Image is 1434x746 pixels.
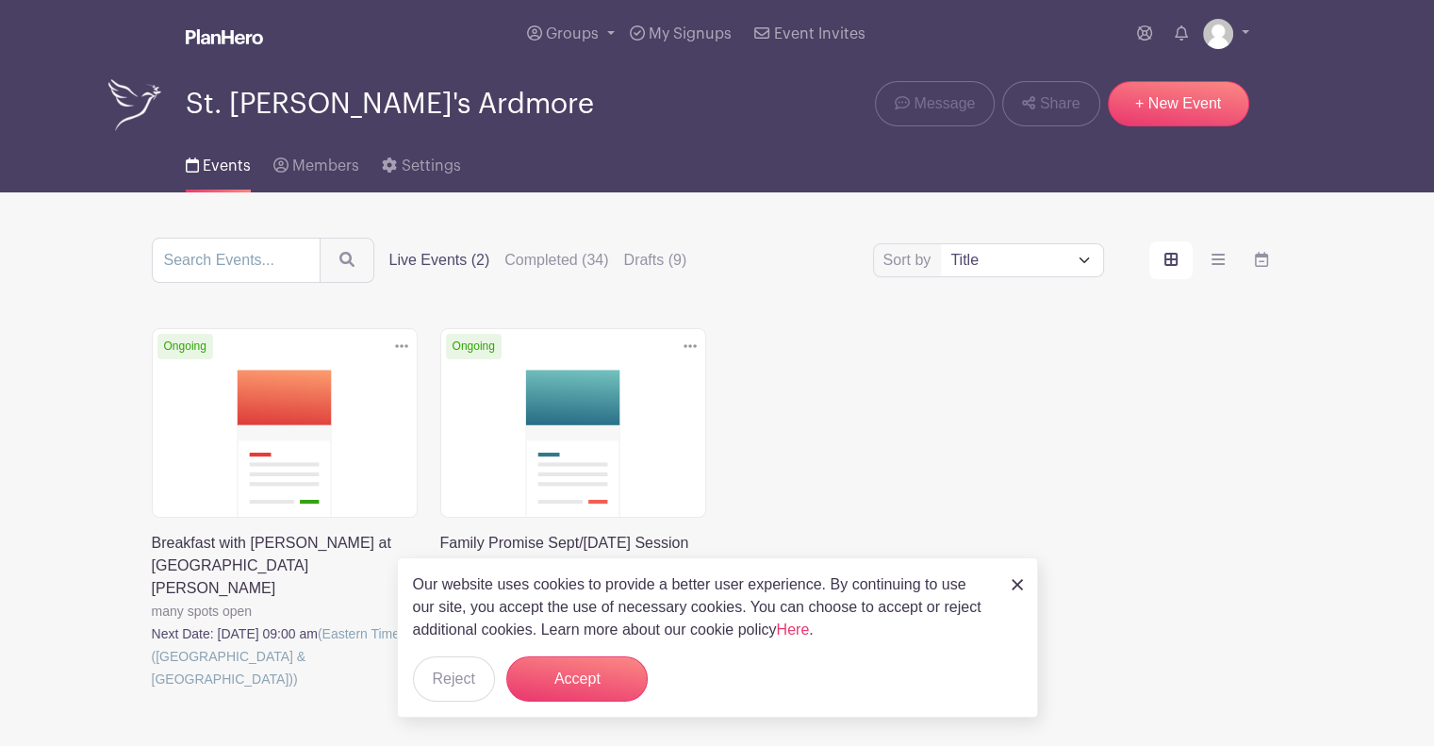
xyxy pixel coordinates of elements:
[107,75,163,132] img: St_Marys_Logo_White.png
[546,26,599,41] span: Groups
[1002,81,1099,126] a: Share
[389,249,687,272] div: filters
[914,92,975,115] span: Message
[203,158,251,174] span: Events
[624,249,687,272] label: Drafts (9)
[1149,241,1283,279] div: order and view
[402,158,461,174] span: Settings
[1012,579,1023,590] img: close_button-5f87c8562297e5c2d7936805f587ecaba9071eb48480494691a3f1689db116b3.svg
[292,158,359,174] span: Members
[1203,19,1233,49] img: default-ce2991bfa6775e67f084385cd625a349d9dcbb7a52a09fb2fda1e96e2d18dcdb.png
[186,89,594,120] span: St. [PERSON_NAME]'s Ardmore
[273,132,359,192] a: Members
[413,573,992,641] p: Our website uses cookies to provide a better user experience. By continuing to use our site, you ...
[774,26,865,41] span: Event Invites
[186,29,263,44] img: logo_white-6c42ec7e38ccf1d336a20a19083b03d10ae64f83f12c07503d8b9e83406b4c7d.svg
[1108,81,1249,126] a: + New Event
[1040,92,1080,115] span: Share
[506,656,648,702] button: Accept
[413,656,495,702] button: Reject
[504,249,608,272] label: Completed (34)
[382,132,460,192] a: Settings
[875,81,995,126] a: Message
[883,249,937,272] label: Sort by
[186,132,251,192] a: Events
[152,238,321,283] input: Search Events...
[777,622,810,638] a: Here
[649,26,732,41] span: My Signups
[389,249,490,272] label: Live Events (2)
